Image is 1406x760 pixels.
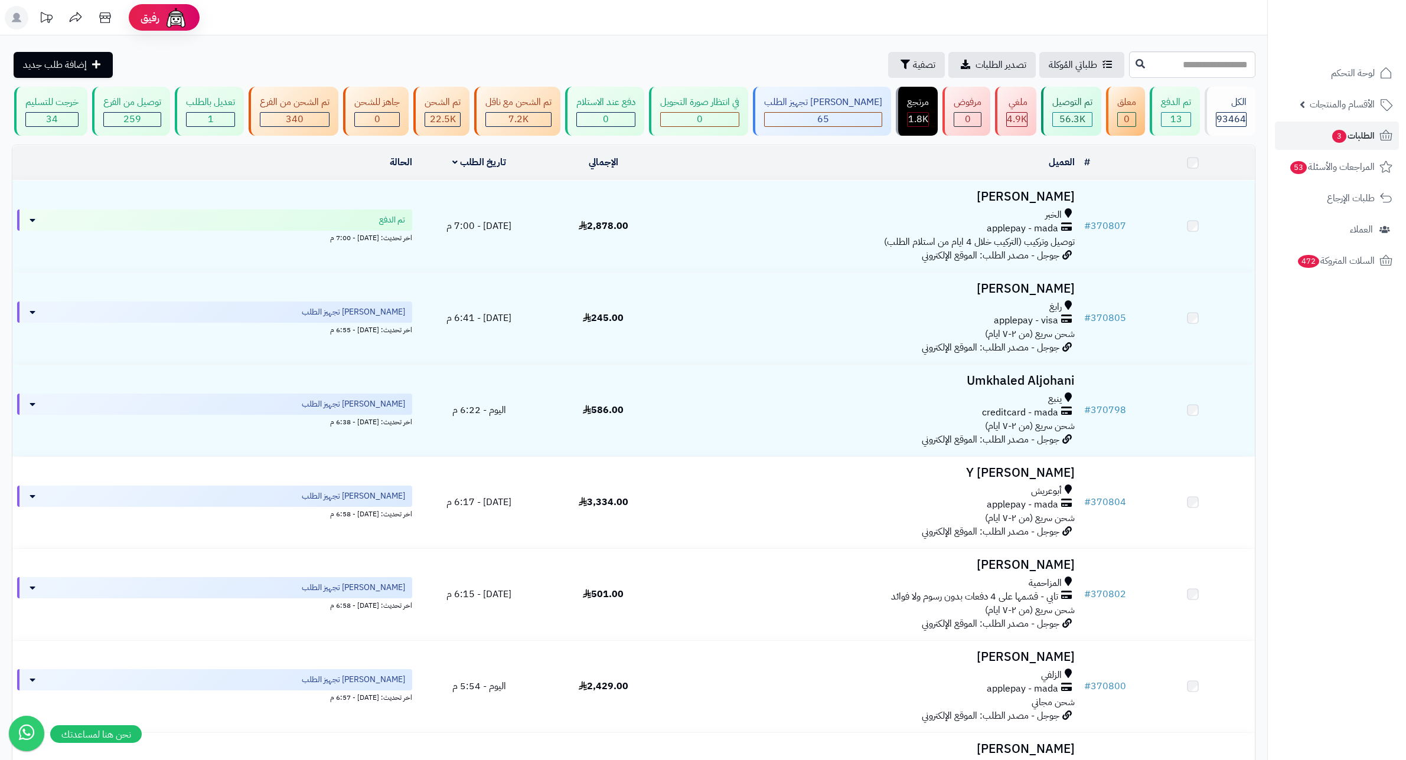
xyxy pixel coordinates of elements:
span: # [1084,679,1091,693]
div: 0 [661,113,739,126]
div: ملغي [1006,96,1027,109]
div: اخر تحديث: [DATE] - 6:57 م [17,690,412,703]
span: 2,429.00 [579,679,628,693]
a: تم الدفع 13 [1147,87,1202,136]
span: 0 [603,112,609,126]
span: 13 [1170,112,1182,126]
a: الإجمالي [589,155,618,169]
a: مرتجع 1.8K [893,87,940,136]
a: #370800 [1084,679,1126,693]
span: # [1084,219,1091,233]
span: 3,334.00 [579,495,628,509]
a: في انتظار صورة التحويل 0 [647,87,751,136]
div: تم الشحن من الفرع [260,96,330,109]
span: 472 [1298,255,1319,268]
div: اخر تحديث: [DATE] - 6:55 م [17,323,412,335]
span: # [1084,587,1091,601]
a: الكل93464 [1202,87,1258,136]
span: طلبات الإرجاع [1327,190,1375,207]
span: الخبر [1045,208,1062,222]
a: توصيل من الفرع 259 [90,87,172,136]
h3: Umkhaled Aljohani [670,374,1075,388]
a: # [1084,155,1090,169]
a: [PERSON_NAME] تجهيز الطلب 65 [751,87,893,136]
a: تصدير الطلبات [948,52,1036,78]
div: 0 [577,113,635,126]
div: 0 [954,113,981,126]
a: تم الشحن من الفرع 340 [246,87,341,136]
span: creditcard - mada [982,406,1058,420]
span: 340 [286,112,304,126]
div: 56251 [1053,113,1092,126]
div: جاهز للشحن [354,96,400,109]
span: جوجل - مصدر الطلب: الموقع الإلكتروني [922,525,1059,539]
span: 1.8K [908,112,928,126]
span: الطلبات [1331,127,1375,144]
div: اخر تحديث: [DATE] - 6:58 م [17,598,412,611]
span: 245.00 [583,311,624,325]
a: ملغي 4.9K [993,87,1039,136]
span: شحن سريع (من ٢-٧ ايام) [985,419,1075,433]
div: 259 [104,113,161,126]
div: 1 [187,113,234,126]
div: 22503 [425,113,460,126]
span: 586.00 [583,403,624,417]
div: تم الدفع [1161,96,1191,109]
span: # [1084,495,1091,509]
a: #370804 [1084,495,1126,509]
span: تم الدفع [379,214,405,226]
span: جوجل - مصدر الطلب: الموقع الإلكتروني [922,433,1059,447]
a: تاريخ الطلب [452,155,506,169]
div: 13 [1162,113,1190,126]
span: 259 [123,112,141,126]
div: 34 [26,113,78,126]
span: 3 [1332,130,1346,143]
span: اليوم - 6:22 م [452,403,506,417]
a: تم الشحن 22.5K [411,87,472,136]
span: applepay - mada [987,682,1058,696]
div: توصيل من الفرع [103,96,161,109]
span: 34 [46,112,58,126]
span: 501.00 [583,587,624,601]
span: 22.5K [430,112,456,126]
div: تم الشحن [425,96,461,109]
span: [DATE] - 6:41 م [446,311,511,325]
span: [DATE] - 6:17 م [446,495,511,509]
a: الحالة [390,155,412,169]
span: رفيق [141,11,159,25]
span: شحن سريع (من ٢-٧ ايام) [985,327,1075,341]
span: [DATE] - 6:15 م [446,587,511,601]
span: المراجعات والأسئلة [1289,159,1375,175]
span: إضافة طلب جديد [23,58,87,72]
span: 2,878.00 [579,219,628,233]
h3: [PERSON_NAME] [670,742,1075,756]
a: إضافة طلب جديد [14,52,113,78]
h3: [PERSON_NAME] [670,558,1075,572]
div: [PERSON_NAME] تجهيز الطلب [764,96,882,109]
span: 1 [208,112,214,126]
span: [PERSON_NAME] تجهيز الطلب [302,398,405,410]
span: شحن سريع (من ٢-٧ ايام) [985,603,1075,617]
div: معلق [1117,96,1136,109]
span: الأقسام والمنتجات [1310,96,1375,113]
span: 4.9K [1007,112,1027,126]
div: اخر تحديث: [DATE] - 6:38 م [17,415,412,427]
span: applepay - mada [987,222,1058,235]
span: جوجل - مصدر الطلب: الموقع الإلكتروني [922,617,1059,631]
a: العملاء [1275,215,1399,244]
h3: [PERSON_NAME] [670,282,1075,296]
span: 56.3K [1059,112,1085,126]
a: السلات المتروكة472 [1275,247,1399,275]
span: 7.2K [508,112,529,126]
span: 0 [965,112,971,126]
span: 93464 [1216,112,1246,126]
span: 0 [374,112,380,126]
a: خرجت للتسليم 34 [12,87,90,136]
span: اليوم - 5:54 م [452,679,506,693]
a: الطلبات3 [1275,122,1399,150]
div: 1785 [908,113,928,126]
div: تم التوصيل [1052,96,1092,109]
a: معلق 0 [1104,87,1147,136]
span: تابي - قسّمها على 4 دفعات بدون رسوم ولا فوائد [891,590,1058,604]
span: 53 [1290,161,1307,174]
